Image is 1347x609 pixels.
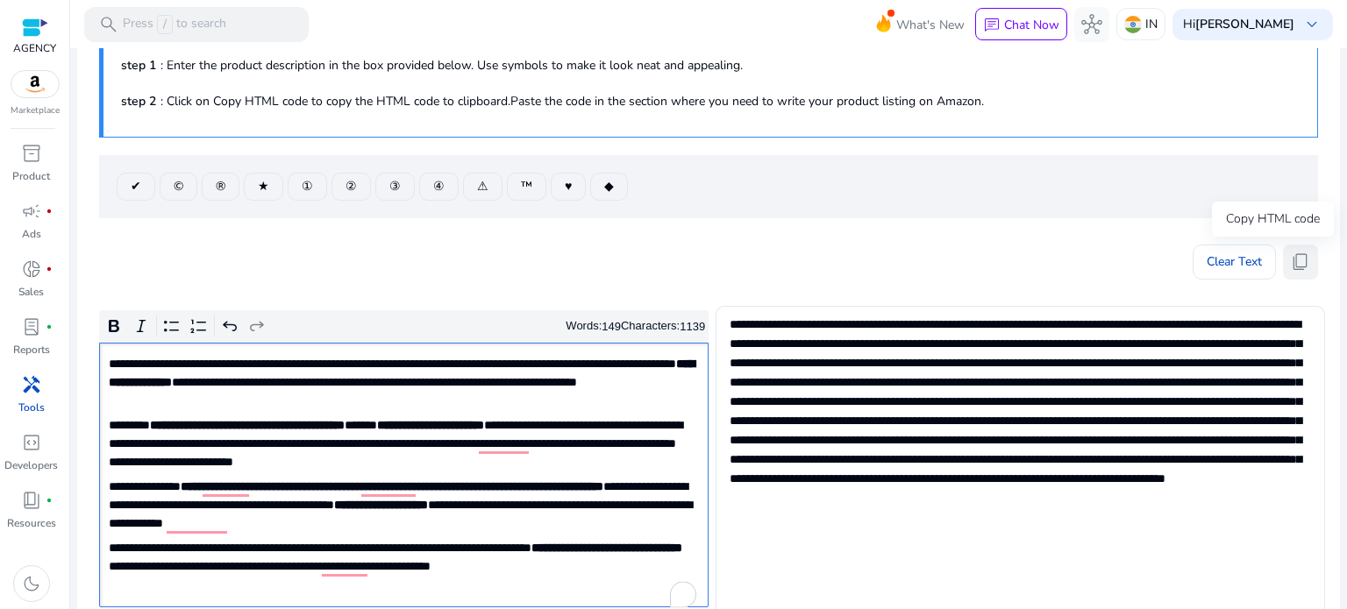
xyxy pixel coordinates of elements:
[13,40,56,56] p: AGENCY
[4,457,58,473] p: Developers
[21,432,42,453] span: code_blocks
[21,490,42,511] span: book_4
[983,17,1001,34] span: chat
[21,201,42,222] span: campaign
[99,310,709,343] div: Editor toolbar
[46,323,53,330] span: fiber_manual_record
[258,177,269,195] span: ★
[1301,14,1322,35] span: keyboard_arrow_down
[507,173,546,201] button: ™
[896,10,965,40] span: What's New
[602,320,621,333] label: 149
[1290,251,1311,273] span: content_copy
[302,177,313,195] span: ①
[419,173,459,201] button: ④
[22,226,41,242] p: Ads
[1145,9,1158,39] p: IN
[121,92,1300,110] p: : Click on Copy HTML code to copy the HTML code to clipboard.Paste the code in the section where ...
[244,173,283,201] button: ★
[975,8,1067,41] button: chatChat Now
[13,342,50,358] p: Reports
[174,177,183,195] span: ©
[131,177,141,195] span: ✔
[7,515,56,531] p: Resources
[98,14,119,35] span: search
[566,315,705,337] div: Words: Characters:
[389,177,401,195] span: ③
[346,177,357,195] span: ②
[1212,202,1334,237] div: Copy HTML code
[121,57,156,74] b: step 1
[565,177,572,195] span: ♥
[463,173,502,201] button: ⚠
[12,168,50,184] p: Product
[160,173,197,201] button: ©
[21,316,42,337] span: lab_profile
[18,284,44,300] p: Sales
[18,400,45,415] p: Tools
[1195,16,1294,32] b: [PERSON_NAME]
[551,173,586,201] button: ♥
[1183,18,1294,31] p: Hi
[1207,244,1262,280] span: Clear Text
[1283,244,1318,280] button: content_copy
[202,173,239,201] button: ®
[21,374,42,395] span: handyman
[1193,244,1276,280] button: Clear Text
[1124,16,1142,33] img: in.svg
[590,173,628,201] button: ◆
[521,177,532,195] span: ™
[288,173,327,201] button: ①
[1081,14,1102,35] span: hub
[216,177,225,195] span: ®
[477,177,488,195] span: ⚠
[46,497,53,504] span: fiber_manual_record
[46,208,53,215] span: fiber_manual_record
[331,173,371,201] button: ②
[157,15,173,34] span: /
[375,173,415,201] button: ③
[604,177,614,195] span: ◆
[99,343,709,607] div: Rich Text Editor. Editing area: main. Press Alt+0 for help.
[11,71,59,97] img: amazon.svg
[1004,17,1059,33] p: Chat Now
[121,56,1300,74] p: : Enter the product description in the box provided below. Use symbols to make it look neat and a...
[21,258,42,280] span: donut_small
[680,320,705,333] label: 1139
[433,177,445,195] span: ④
[21,143,42,164] span: inventory_2
[1074,7,1109,42] button: hub
[21,573,42,594] span: dark_mode
[11,104,60,117] p: Marketplace
[123,15,226,34] p: Press to search
[46,266,53,273] span: fiber_manual_record
[117,173,155,201] button: ✔
[121,93,156,110] b: step 2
